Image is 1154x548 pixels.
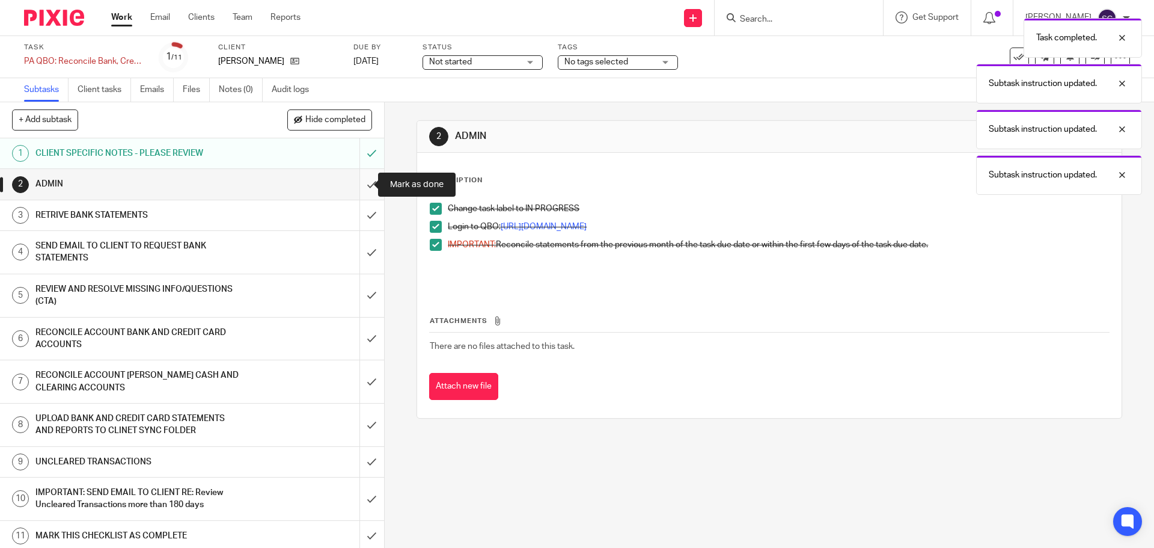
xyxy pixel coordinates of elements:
[12,287,29,304] div: 5
[111,11,132,23] a: Work
[423,43,543,52] label: Status
[35,453,243,471] h1: UNCLEARED TRANSACTIONS
[989,123,1097,135] p: Subtask instruction updated.
[35,410,243,440] h1: UPLOAD BANK AND CREDIT CARD STATEMENTS AND REPORTS TO CLINET SYNC FOLDER
[150,11,170,23] a: Email
[448,203,1108,215] p: Change task label to IN PROGRESS
[12,454,29,470] div: 9
[429,58,472,66] span: Not started
[12,244,29,260] div: 4
[429,373,498,400] button: Attach new file
[166,50,182,64] div: 1
[989,78,1097,90] p: Subtask instruction updated.
[353,43,408,52] label: Due by
[12,528,29,544] div: 11
[989,169,1097,181] p: Subtask instruction updated.
[183,78,210,102] a: Files
[1098,8,1117,28] img: svg%3E
[12,145,29,162] div: 1
[12,109,78,130] button: + Add subtask
[24,55,144,67] div: PA QBO: Reconcile Bank, Credit Card and Clearing
[24,43,144,52] label: Task
[218,55,284,67] p: [PERSON_NAME]
[24,10,84,26] img: Pixie
[1036,32,1097,44] p: Task completed.
[35,324,243,354] h1: RECONCILE ACCOUNT BANK AND CREDIT CARD ACCOUNTS
[564,58,628,66] span: No tags selected
[448,241,496,249] span: IMPORTANT:
[35,144,243,162] h1: CLIENT SPECIFIC NOTES - PLEASE REVIEW
[35,527,243,545] h1: MARK THIS CHECKLIST AS COMPLETE
[35,175,243,193] h1: ADMIN
[455,130,795,143] h1: ADMIN
[140,78,174,102] a: Emails
[270,11,301,23] a: Reports
[78,78,131,102] a: Client tasks
[35,237,243,268] h1: SEND EMAIL TO CLIENT TO REQUEST BANK STATEMENTS
[12,330,29,347] div: 6
[233,11,252,23] a: Team
[501,223,587,231] a: [URL][DOMAIN_NAME]
[171,54,182,61] small: /11
[12,374,29,390] div: 7
[24,78,69,102] a: Subtasks
[35,280,243,311] h1: REVIEW AND RESOLVE MISSING INFO/QUESTIONS (CTA)
[218,43,338,52] label: Client
[429,127,448,146] div: 2
[219,78,263,102] a: Notes (0)
[188,11,215,23] a: Clients
[287,109,372,130] button: Hide completed
[35,484,243,514] h1: IMPORTANT: SEND EMAIL TO CLIENT RE: Review Uncleared Transactions more than 180 days
[305,115,365,125] span: Hide completed
[12,490,29,507] div: 10
[35,366,243,397] h1: RECONCILE ACCOUNT [PERSON_NAME] CASH AND CLEARING ACCOUNTS
[448,239,1108,251] p: Reconcile statements from the previous month of the task due date or within the first few days of...
[12,416,29,433] div: 8
[12,207,29,224] div: 3
[430,342,575,351] span: There are no files attached to this task.
[35,206,243,224] h1: RETRIVE BANK STATEMENTS
[429,176,483,185] p: Description
[430,318,487,324] span: Attachments
[558,43,678,52] label: Tags
[353,57,379,66] span: [DATE]
[12,176,29,193] div: 2
[272,78,318,102] a: Audit logs
[448,221,1108,233] p: Login to QBO:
